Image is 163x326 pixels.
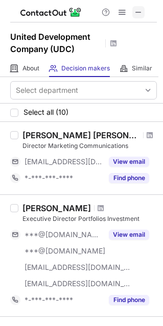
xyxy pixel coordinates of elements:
[25,279,131,288] span: [EMAIL_ADDRESS][DOMAIN_NAME]
[25,157,103,166] span: [EMAIL_ADDRESS][DOMAIN_NAME]
[16,85,78,95] div: Select department
[20,6,82,18] img: ContactOut v5.3.10
[61,64,110,72] span: Decision makers
[132,64,152,72] span: Similar
[25,263,131,272] span: [EMAIL_ADDRESS][DOMAIN_NAME]
[22,130,140,140] div: [PERSON_NAME] [PERSON_NAME]
[24,108,68,116] span: Select all (10)
[22,141,157,151] div: Director Marketing Communications
[22,214,157,223] div: Executive Director Portfolios Investment
[109,295,149,305] button: Reveal Button
[109,230,149,240] button: Reveal Button
[22,203,91,213] div: [PERSON_NAME]
[22,64,39,72] span: About
[109,173,149,183] button: Reveal Button
[10,31,102,55] h1: United Development Company (UDC)
[109,157,149,167] button: Reveal Button
[25,246,105,256] span: ***@[DOMAIN_NAME]
[25,230,103,239] span: ***@[DOMAIN_NAME]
